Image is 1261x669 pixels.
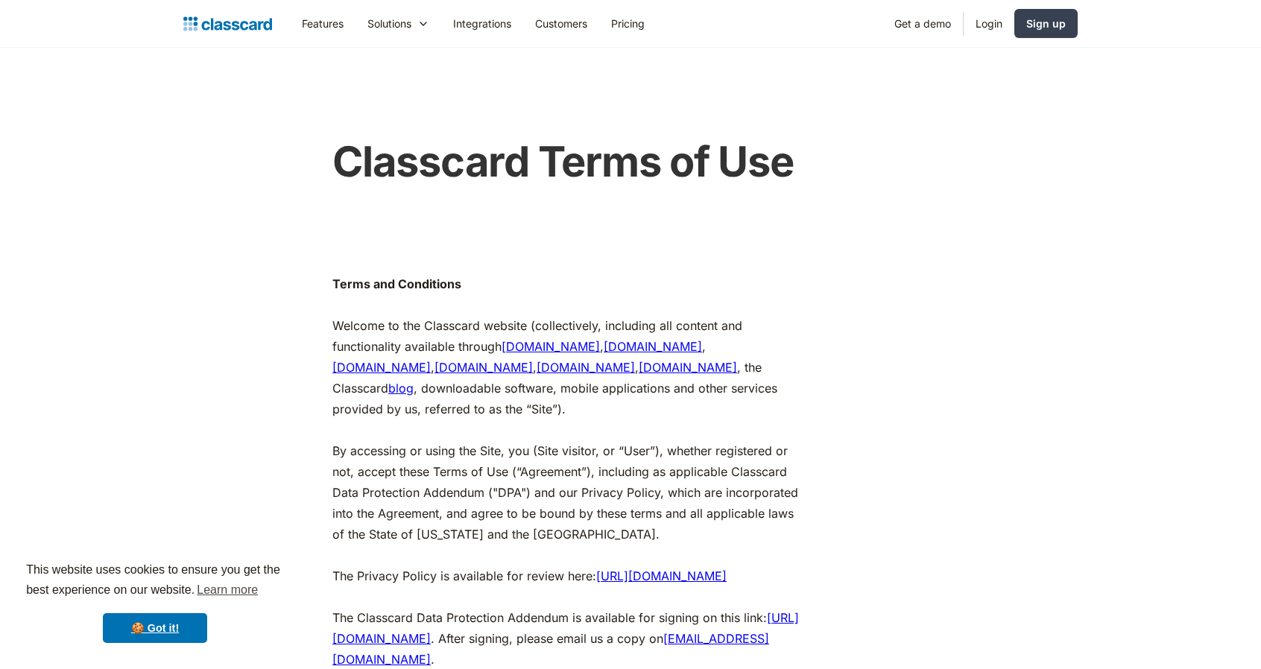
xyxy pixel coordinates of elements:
[367,16,411,31] div: Solutions
[388,381,414,396] a: blog
[103,613,207,643] a: dismiss cookie message
[183,13,272,34] a: home
[12,547,298,657] div: cookieconsent
[195,579,260,601] a: learn more about cookies
[1014,9,1078,38] a: Sign up
[964,7,1014,40] a: Login
[332,276,461,291] strong: Terms and Conditions
[441,7,523,40] a: Integrations
[332,137,914,187] h1: Classcard Terms of Use
[596,568,727,583] a: [URL][DOMAIN_NAME]
[502,339,600,354] a: [DOMAIN_NAME]
[26,561,284,601] span: This website uses cookies to ensure you get the best experience on our website.
[355,7,441,40] div: Solutions
[434,360,533,375] a: [DOMAIN_NAME]
[599,7,657,40] a: Pricing
[537,360,635,375] a: [DOMAIN_NAME]
[639,360,737,375] a: [DOMAIN_NAME]
[523,7,599,40] a: Customers
[1026,16,1066,31] div: Sign up
[290,7,355,40] a: Features
[604,339,702,354] a: [DOMAIN_NAME]
[332,360,431,375] a: [DOMAIN_NAME]
[882,7,963,40] a: Get a demo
